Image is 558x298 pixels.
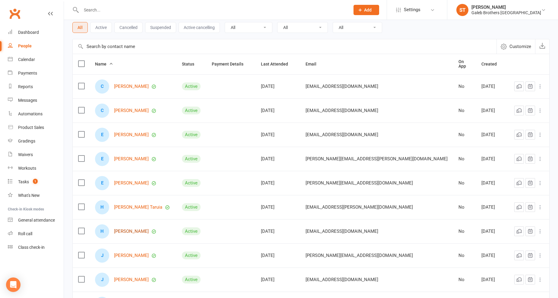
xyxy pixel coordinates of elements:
div: Active [182,227,201,235]
div: Galeb Brothers [GEOGRAPHIC_DATA] [471,10,541,15]
div: Messages [18,98,37,103]
a: [PERSON_NAME] [114,132,149,137]
div: Gradings [18,139,35,143]
button: Cancelled [114,22,143,33]
div: Dashboard [18,30,39,35]
div: Elisha [95,128,109,142]
div: No [458,132,471,137]
div: Ezra [95,176,109,190]
span: Payment Details [212,62,250,66]
span: Name [95,62,113,66]
div: Automations [18,111,43,116]
span: [EMAIL_ADDRESS][PERSON_NAME][DOMAIN_NAME] [306,201,413,213]
button: Created [481,60,503,68]
div: Hendrix [95,224,109,239]
div: [DATE] [481,181,503,186]
div: [DATE] [261,108,295,113]
div: Workouts [18,166,36,171]
span: [EMAIL_ADDRESS][DOMAIN_NAME] [306,105,378,116]
a: What's New [8,189,64,202]
div: Ethan [95,152,109,166]
input: Search by contact name [73,39,496,54]
th: On App [453,54,476,74]
button: Payment Details [212,60,250,68]
input: Search... [79,6,346,14]
div: [DATE] [261,181,295,186]
a: Roll call [8,227,64,241]
div: Class check-in [18,245,45,250]
div: [DATE] [481,277,503,282]
a: Product Sales [8,121,64,134]
span: [PERSON_NAME][EMAIL_ADDRESS][PERSON_NAME][DOMAIN_NAME] [306,153,448,165]
div: [DATE] [481,205,503,210]
span: [EMAIL_ADDRESS][DOMAIN_NAME] [306,129,378,140]
div: [PERSON_NAME] [471,5,541,10]
div: Caleb [95,79,109,94]
span: Customize [509,43,531,50]
a: Dashboard [8,26,64,39]
div: [DATE] [481,84,503,89]
div: General attendance [18,218,55,223]
span: Email [306,62,323,66]
div: No [458,253,471,258]
div: [DATE] [481,156,503,162]
div: Tasks [18,179,29,184]
a: [PERSON_NAME] [114,253,149,258]
button: All [72,22,88,33]
div: No [458,181,471,186]
div: [DATE] [261,229,295,234]
a: [PERSON_NAME] [114,277,149,282]
div: [DATE] [261,132,295,137]
a: Workouts [8,162,64,175]
div: What's New [18,193,40,198]
div: No [458,229,471,234]
div: Active [182,276,201,284]
span: Last Attended [261,62,295,66]
a: [PERSON_NAME] [114,229,149,234]
a: [PERSON_NAME] Taruia [114,205,162,210]
span: Settings [404,3,420,17]
button: Active cancelling [179,22,220,33]
div: Jason [95,248,109,263]
span: [PERSON_NAME][EMAIL_ADDRESS][DOMAIN_NAME] [306,177,413,189]
button: Active [90,22,112,33]
a: [PERSON_NAME] [114,156,149,162]
button: Name [95,60,113,68]
div: Active [182,82,201,90]
div: Active [182,107,201,114]
span: Created [481,62,503,66]
span: Add [364,8,372,12]
a: Reports [8,80,64,94]
div: [DATE] [261,253,295,258]
div: No [458,205,471,210]
a: Messages [8,94,64,107]
div: [DATE] [261,205,295,210]
button: Email [306,60,323,68]
button: Suspended [145,22,176,33]
div: [DATE] [261,156,295,162]
span: 1 [33,179,38,184]
div: Calendar [18,57,35,62]
a: Gradings [8,134,64,148]
button: Add [354,5,379,15]
a: Tasks 1 [8,175,64,189]
div: Active [182,155,201,163]
div: Active [182,179,201,187]
a: Payments [8,66,64,80]
div: Waivers [18,152,33,157]
a: Waivers [8,148,64,162]
a: People [8,39,64,53]
a: [PERSON_NAME] [114,84,149,89]
div: Roll call [18,231,32,236]
a: [PERSON_NAME] [114,108,149,113]
div: No [458,108,471,113]
div: Hazel [95,200,109,214]
div: No [458,84,471,89]
div: [DATE] [481,229,503,234]
a: Automations [8,107,64,121]
div: Active [182,203,201,211]
span: [EMAIL_ADDRESS][DOMAIN_NAME] [306,274,378,285]
div: Jayson [95,273,109,287]
button: Last Attended [261,60,295,68]
div: People [18,43,32,48]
